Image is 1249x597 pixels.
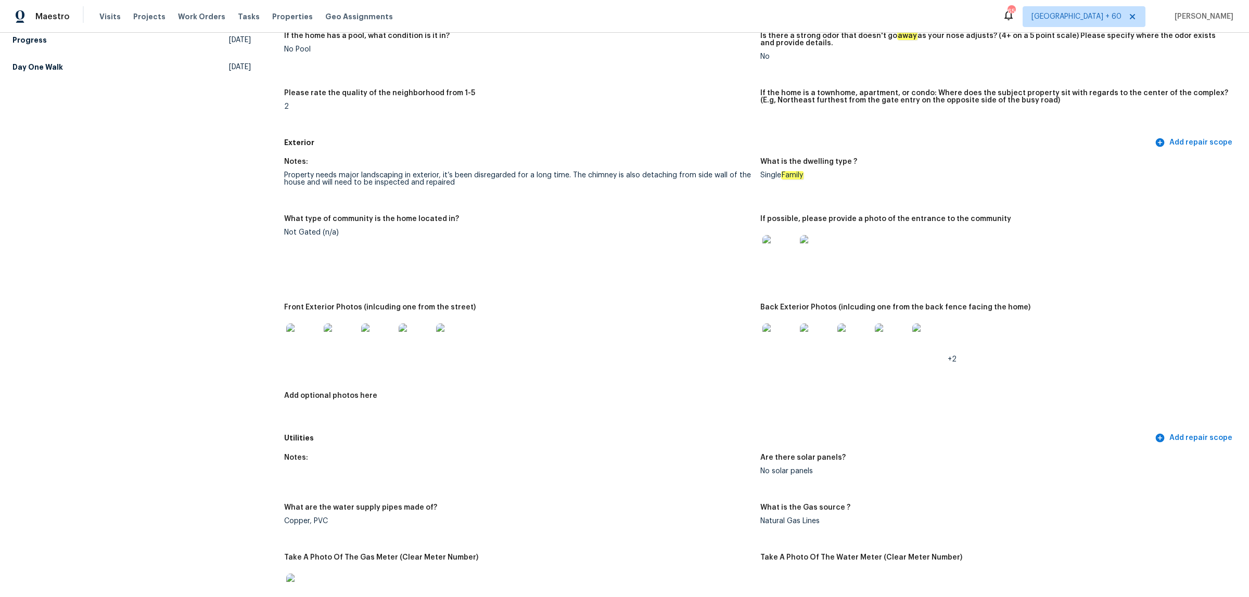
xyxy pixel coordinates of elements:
[35,11,70,22] span: Maestro
[284,433,1153,444] h5: Utilities
[760,517,1228,525] div: Natural Gas Lines
[133,11,165,22] span: Projects
[12,31,251,49] a: Progress[DATE]
[781,171,804,179] em: Family
[1031,11,1121,22] span: [GEOGRAPHIC_DATA] + 60
[12,62,63,72] h5: Day One Walk
[1153,133,1237,152] button: Add repair scope
[760,468,1228,475] div: No solar panels
[284,454,308,461] h5: Notes:
[760,554,962,561] h5: Take A Photo Of The Water Meter (Clear Meter Number)
[760,504,850,511] h5: What is the Gas source ?
[229,62,251,72] span: [DATE]
[284,229,752,236] div: Not Gated (n/a)
[284,89,475,97] h5: Please rate the quality of the neighborhood from 1-5
[760,172,1228,179] div: Single
[12,35,47,45] h5: Progress
[325,11,393,22] span: Geo Assignments
[238,13,260,20] span: Tasks
[1008,6,1015,17] div: 650
[99,11,121,22] span: Visits
[284,172,752,186] div: Property needs major landscaping in exterior, it’s been disregarded for a long time. The chimney ...
[284,304,476,311] h5: Front Exterior Photos (inlcuding one from the street)
[760,89,1228,104] h5: If the home is a townhome, apartment, or condo: Where does the subject property sit with regards ...
[284,103,752,110] div: 2
[760,454,846,461] h5: Are there solar panels?
[897,32,917,40] em: away
[284,215,459,223] h5: What type of community is the home located in?
[284,158,308,165] h5: Notes:
[760,304,1030,311] h5: Back Exterior Photos (inlcuding one from the back fence facing the home)
[284,554,478,561] h5: Take A Photo Of The Gas Meter (Clear Meter Number)
[284,32,450,40] h5: If the home has a pool, what condition is it in?
[1157,432,1232,445] span: Add repair scope
[760,158,857,165] h5: What is the dwelling type ?
[760,53,1228,60] div: No
[1170,11,1233,22] span: [PERSON_NAME]
[178,11,225,22] span: Work Orders
[272,11,313,22] span: Properties
[284,504,437,511] h5: What are the water supply pipes made of?
[12,58,251,76] a: Day One Walk[DATE]
[1153,429,1237,448] button: Add repair scope
[284,517,752,525] div: Copper, PVC
[1157,136,1232,149] span: Add repair scope
[948,356,957,363] span: +2
[760,215,1011,223] h5: If possible, please provide a photo of the entrance to the community
[284,137,1153,148] h5: Exterior
[229,35,251,45] span: [DATE]
[760,32,1228,47] h5: Is there a strong odor that doesn't go as your nose adjusts? (4+ on a 5 point scale) Please speci...
[284,46,752,53] div: No Pool
[284,392,377,399] h5: Add optional photos here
